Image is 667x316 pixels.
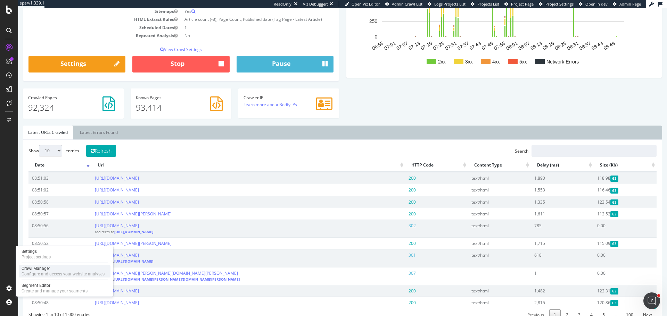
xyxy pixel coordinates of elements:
div: Showing 1 to 10 of 1,000 entries [10,300,72,309]
td: 0.00 [576,211,639,229]
td: 08:50:51 [10,241,73,258]
text: 07:13 [389,32,403,43]
a: Settings [10,48,107,64]
td: Repeated Analysis [10,23,163,31]
td: text/html [450,176,513,187]
input: Search: [513,137,639,148]
a: Project Settings [539,1,574,7]
text: 250 [351,10,360,16]
span: 301 [390,244,398,250]
span: 200 [390,291,398,297]
td: 08:51:03 [10,164,73,176]
text: 07:55 [475,32,488,43]
text: 0 [357,26,360,32]
div: ReadOnly: [274,1,293,7]
td: 1,611 [513,199,576,211]
text: 4xx [474,51,482,56]
td: 08:50:49 [10,259,73,276]
td: 1,890 [513,164,576,176]
td: 08:50:48 [10,288,73,300]
a: SettingsProject settings [19,248,110,261]
span: Gzipped Content [592,191,600,197]
a: 5 [580,301,591,312]
td: text/html [450,199,513,211]
td: text/html [450,288,513,300]
text: 08:01 [487,32,501,43]
div: Create and manage your segments [22,288,88,294]
td: text/html [450,241,513,258]
a: [URL][DOMAIN_NAME] [77,244,121,250]
a: [URL][DOMAIN_NAME] [77,280,121,285]
span: Admin Crawl List [392,1,422,7]
span: 302 [390,214,398,220]
span: 200 [390,191,398,197]
td: 08:50:48 [10,276,73,288]
a: 1 [531,301,543,312]
a: 3 [555,301,567,312]
a: Open in dev [579,1,608,7]
div: Configure and access your website analyses [22,271,105,277]
text: 07:37 [438,32,452,43]
td: 08:50:58 [10,188,73,199]
th: Delay (ms): activate to sort column ascending [513,150,576,164]
a: Latest URLs Crawled [5,117,55,131]
th: Date: activate to sort column ascending [10,150,73,164]
span: … [591,304,603,309]
span: Gzipped Content [592,292,600,298]
a: Segment EditorCreate and manage your segments [19,282,110,294]
a: Previous [505,301,530,312]
a: [URL][DOMAIN_NAME] [77,167,121,173]
a: [URL][DOMAIN_NAME][PERSON_NAME] [77,203,154,208]
p: View Crawl Settings [10,38,315,44]
span: Open Viz Editor [352,1,380,7]
a: [URL][DOMAIN_NAME] [77,214,121,220]
td: 1,715 [513,229,576,241]
td: 1,335 [513,188,576,199]
text: 07:19 [402,32,415,43]
text: 08:31 [548,32,562,43]
text: Network Errors [528,51,561,56]
a: Latest Errors Found [57,117,105,131]
text: 2xx [420,51,428,56]
td: text/html [450,229,513,241]
span: 307 [390,262,398,268]
td: text/html [450,211,513,229]
a: Crawl ManagerConfigure and access your website analyses [19,265,110,277]
span: Logs Projects List [434,1,466,7]
p: 92,324 [10,93,100,105]
span: 200 [390,232,398,238]
a: Admin Page [613,1,641,7]
label: Search: [497,137,639,148]
span: Projects List [477,1,499,7]
span: Admin Page [619,1,641,7]
text: 08:07 [499,32,513,43]
span: Gzipped Content [592,280,600,286]
td: 123.54 [576,188,639,199]
td: Article count (-8), Page Count, Published date (Tag Page - Latest Article) [163,7,315,15]
td: 08:50:56 [10,211,73,229]
text: 08:19 [524,32,537,43]
a: [URL][DOMAIN_NAME][PERSON_NAME][DOMAIN_NAME][PERSON_NAME] [77,262,220,268]
small: redirects to [77,250,135,255]
text: 07:07 [377,32,391,43]
th: Content Type: activate to sort column ascending [450,150,513,164]
text: 07:31 [426,32,440,43]
td: HTML Extract Rules [10,7,163,15]
td: 08:50:52 [10,229,73,241]
td: 618 [513,241,576,258]
text: 08:43 [573,32,586,43]
td: 120.86 [576,288,639,300]
td: 122.31 [576,276,639,288]
td: text/html [450,164,513,176]
a: [URL][DOMAIN_NAME] [77,191,121,197]
td: 785 [513,211,576,229]
a: [URL][DOMAIN_NAME][PERSON_NAME][DOMAIN_NAME][PERSON_NAME] [96,268,222,273]
th: Url: activate to sort column ascending [73,150,387,164]
td: No [163,23,315,31]
small: redirects to [77,268,222,273]
text: 07:43 [451,32,464,43]
a: Logs Projects List [428,1,466,7]
text: 08:49 [585,32,598,43]
text: 08:25 [536,32,549,43]
td: 2,815 [513,288,576,300]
